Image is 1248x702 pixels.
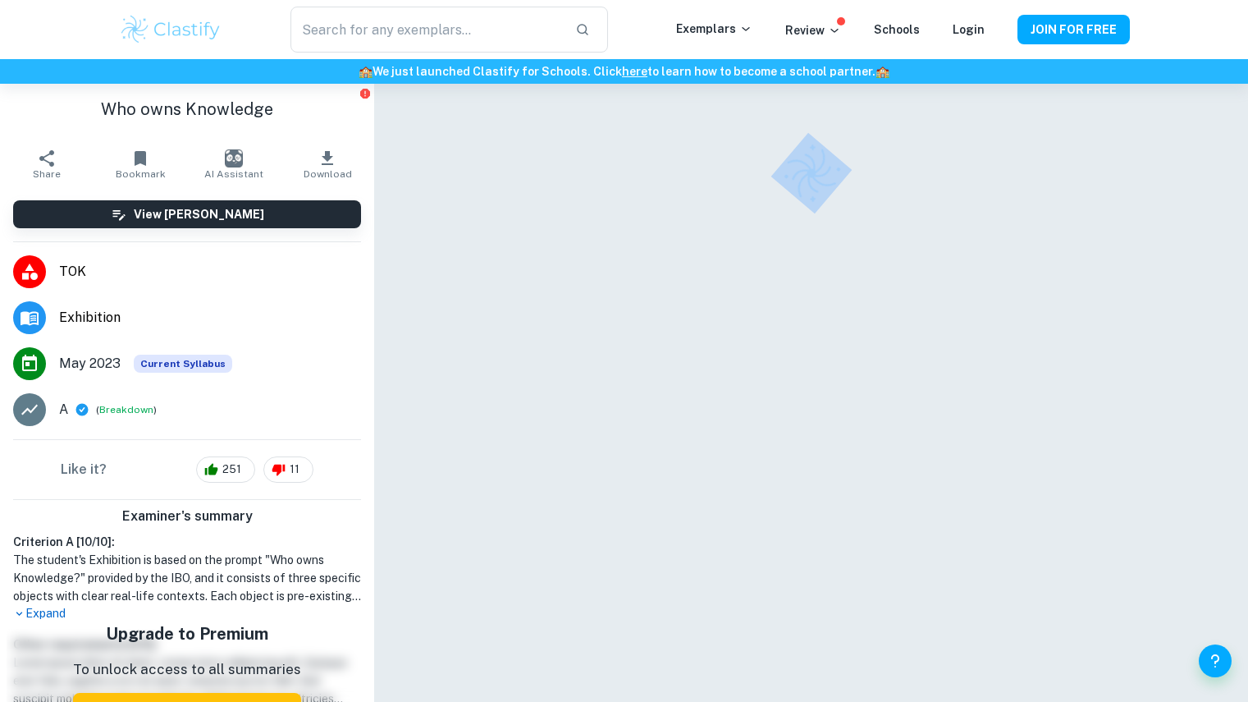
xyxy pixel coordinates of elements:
button: JOIN FOR FREE [1017,15,1130,44]
button: Help and Feedback [1199,645,1232,677]
span: TOK [59,262,361,282]
h6: Examiner's summary [7,507,368,526]
span: Download [304,168,352,180]
span: 🏫 [875,65,889,78]
h6: View [PERSON_NAME] [134,205,264,223]
span: ( ) [96,402,157,418]
span: AI Assistant [204,168,263,180]
button: Report issue [359,87,371,99]
button: Download [281,141,374,187]
div: 251 [196,457,255,483]
span: Bookmark [116,168,166,180]
h1: Who owns Knowledge [13,97,361,122]
span: 🏫 [359,65,373,78]
h6: Like it? [61,460,107,479]
input: Search for any exemplars... [290,7,561,53]
span: Exhibition [59,308,361,328]
button: View [PERSON_NAME] [13,200,361,228]
a: Schools [874,23,920,36]
span: Current Syllabus [134,355,232,373]
span: 251 [213,461,250,478]
p: Exemplars [676,20,752,38]
span: 11 [281,461,309,478]
div: This exemplar is based on the current syllabus. Feel free to refer to it for inspiration/ideas wh... [134,355,232,373]
h1: The student's Exhibition is based on the prompt "Who owns Knowledge?" provided by the IBO, and it... [13,551,361,605]
span: May 2023 [59,354,121,374]
button: AI Assistant [187,141,281,187]
p: A [59,400,68,420]
button: Breakdown [99,402,153,417]
p: Review [785,21,841,39]
img: Clastify logo [770,133,852,214]
button: Bookmark [94,141,187,187]
h6: Criterion A [ 10 / 10 ]: [13,533,361,551]
a: Login [953,23,985,36]
img: AI Assistant [225,149,243,167]
span: Share [33,168,61,180]
p: Expand [13,605,361,622]
div: 11 [263,457,313,483]
a: here [622,65,647,78]
p: To unlock access to all summaries [73,659,301,681]
h5: Upgrade to Premium [73,622,301,646]
img: Clastify logo [119,13,223,46]
h6: We just launched Clastify for Schools. Click to learn how to become a school partner. [3,62,1245,80]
